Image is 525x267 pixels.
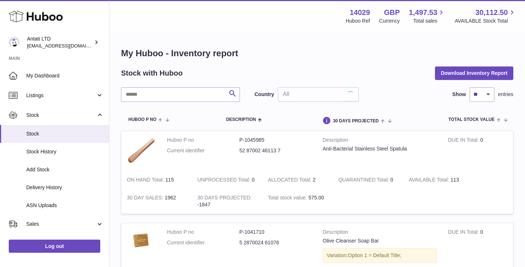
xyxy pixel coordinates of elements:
[240,147,312,154] dd: 52 87002 46113 7
[443,131,513,171] td: 0
[127,177,166,184] strong: ON HAND Total
[498,91,513,98] span: entries
[323,145,437,152] div: Anti-Bacterial Stainless Steel Spatula
[26,166,104,173] span: Add Stock
[448,117,495,122] span: Total stock value
[348,252,401,258] span: Option 1 = Default Title;
[167,229,240,236] dt: Huboo P no
[9,37,20,48] img: toufic@antatiskin.com
[323,229,437,237] strong: Description
[127,229,156,253] img: product image
[254,91,274,98] label: Country
[121,171,192,189] td: 115
[323,237,437,244] div: Olive Cleanser Soap Bar
[390,177,393,183] span: 0
[26,184,104,191] span: Delivery History
[9,240,100,253] a: Log out
[448,229,480,237] strong: DUE IN Total
[262,171,333,189] td: 2
[435,66,513,80] button: Download Inventory Report
[403,171,474,189] td: 113
[128,117,156,122] span: Huboo P no
[197,177,252,184] strong: UNPROCESSED Total
[350,8,370,18] strong: 14029
[409,8,446,24] a: 1,497.53 Total sales
[26,148,104,155] span: Stock History
[26,112,96,119] span: Stock
[338,177,390,184] strong: QUARANTINED Total
[26,202,104,209] span: ASN Uploads
[323,137,437,145] strong: Description
[226,117,256,122] span: Description
[167,147,240,154] dt: Current identifier
[127,195,165,202] strong: 30 DAY SALES
[379,18,400,24] div: Currency
[333,119,379,123] span: 30 DAYS PROJECTED
[452,91,466,98] label: Show
[346,18,370,24] div: Huboo Ref
[455,18,516,24] span: AVAILABLE Stock Total
[455,8,516,24] a: 30,112.50 AVAILABLE Stock Total
[240,239,312,246] dd: 5 2870024 61076
[26,221,96,228] span: Sales
[26,130,104,137] span: Stock
[409,8,437,18] span: 1,497.53
[197,195,252,202] strong: 30 DAYS PROJECTED
[167,137,240,144] dt: Huboo P no
[268,195,308,202] strong: Total stock value
[26,72,104,79] span: My Dashboard
[308,195,324,201] span: 575.00
[240,137,312,144] dd: P-1045985
[268,177,313,184] strong: ALLOCATED Total
[448,137,480,145] strong: DUE IN Total
[323,248,437,263] div: Variation:
[167,239,240,246] dt: Current identifier
[413,18,446,24] span: Total sales
[26,92,96,99] span: Listings
[127,137,156,164] img: product image
[384,8,400,18] strong: GBP
[192,171,262,189] td: 0
[409,177,450,184] strong: AVAILABLE Total
[121,68,183,78] h2: Stock with Huboo
[121,189,192,214] td: 1962
[27,35,93,49] div: Antati LTD
[27,43,107,49] span: [EMAIL_ADDRESS][DOMAIN_NAME]
[240,229,312,236] dd: P-1041710
[121,47,513,59] h1: My Huboo - Inventory report
[192,189,262,214] td: -1847
[475,8,508,18] span: 30,112.50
